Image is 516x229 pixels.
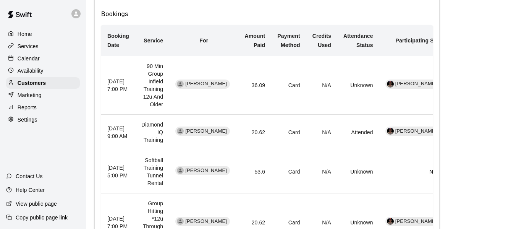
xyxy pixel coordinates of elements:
b: Credits Used [312,33,331,48]
span: [PERSON_NAME] [182,128,230,135]
a: Home [6,28,80,40]
span: [PERSON_NAME] [392,128,440,135]
td: 20.62 [239,115,272,150]
b: Payment Method [277,33,300,48]
p: Calendar [18,55,40,62]
div: Allen Quinney[PERSON_NAME] [385,80,440,89]
span: [PERSON_NAME] [392,80,440,88]
th: [DATE] 5:00 PM [101,150,135,193]
th: [DATE] 9:00 AM [101,115,135,150]
span: [PERSON_NAME] [392,218,440,225]
p: Availability [18,67,44,75]
a: Availability [6,65,80,76]
p: Reports [18,104,37,111]
a: Marketing [6,89,80,101]
b: Service [144,37,163,44]
div: Allen Quinney[PERSON_NAME] [385,217,440,226]
td: Attended [337,115,379,150]
td: N/A [306,56,337,114]
p: Copy public page link [16,214,68,221]
img: Allen Quinney [387,81,394,88]
b: For [199,37,208,44]
td: N/A [306,115,337,150]
td: 36.09 [239,56,272,114]
p: Home [18,30,32,38]
p: Contact Us [16,172,43,180]
b: Amount Paid [245,33,265,48]
p: View public page [16,200,57,208]
div: Evelyn Hamilton [177,167,184,174]
img: Allen Quinney [387,128,394,135]
div: Evelyn Hamilton [177,128,184,135]
td: Card [271,115,306,150]
p: None [385,168,442,175]
a: Calendar [6,53,80,64]
th: [DATE] 7:00 PM [101,56,135,114]
td: Unknown [337,56,379,114]
td: Card [271,56,306,114]
b: Booking Date [107,33,129,48]
p: Marketing [18,91,42,99]
td: Unknown [337,150,379,193]
span: [PERSON_NAME] [182,80,230,88]
img: Allen Quinney [387,218,394,225]
span: [PERSON_NAME] [182,218,230,225]
div: Allen Quinney[PERSON_NAME] [385,127,440,136]
p: Settings [18,116,37,123]
div: Evelyn Hamilton [177,218,184,225]
b: Attendance Status [343,33,373,48]
b: Participating Staff [395,37,442,44]
div: Evelyn Hamilton [177,81,184,88]
td: 90 Min Group Infield Training 12u And Older [135,56,169,114]
a: Services [6,41,80,52]
span: [PERSON_NAME] [182,167,230,174]
a: Customers [6,77,80,89]
p: Customers [18,79,46,87]
td: Card [271,150,306,193]
a: Settings [6,114,80,125]
p: Help Center [16,186,45,194]
p: Services [18,42,39,50]
a: Reports [6,102,80,113]
td: Softball Training Tunnel Rental [135,150,169,193]
td: 53.6 [239,150,272,193]
td: N/A [306,150,337,193]
td: Diamond IQ Training [135,115,169,150]
h6: Bookings [101,9,433,19]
